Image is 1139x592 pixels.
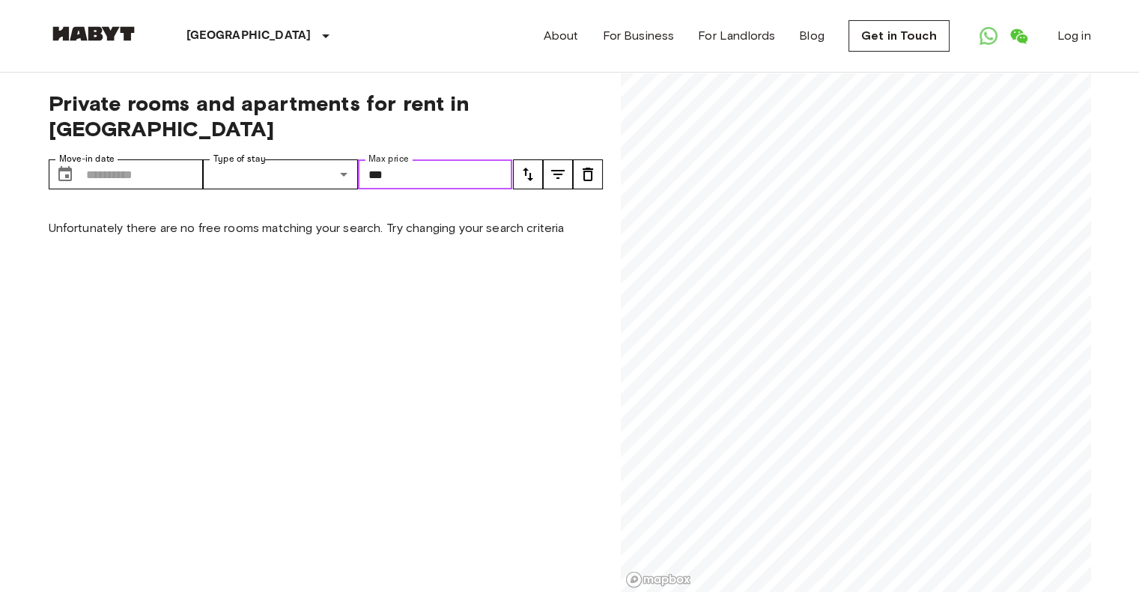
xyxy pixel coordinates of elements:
button: tune [573,159,603,189]
a: Log in [1057,27,1091,45]
a: For Business [602,27,674,45]
button: tune [543,159,573,189]
button: tune [513,159,543,189]
label: Max price [368,153,409,165]
img: Habyt [49,26,139,41]
a: For Landlords [698,27,775,45]
a: Open WhatsApp [974,21,1003,51]
span: Private rooms and apartments for rent in [GEOGRAPHIC_DATA] [49,91,603,141]
a: Get in Touch [848,20,950,52]
button: Choose date [50,159,80,189]
a: Blog [799,27,824,45]
label: Move-in date [59,153,115,165]
label: Type of stay [213,153,266,165]
p: [GEOGRAPHIC_DATA] [186,27,312,45]
a: Mapbox logo [625,571,691,588]
a: About [544,27,579,45]
a: Open WeChat [1003,21,1033,51]
p: Unfortunately there are no free rooms matching your search. Try changing your search criteria [49,219,603,237]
